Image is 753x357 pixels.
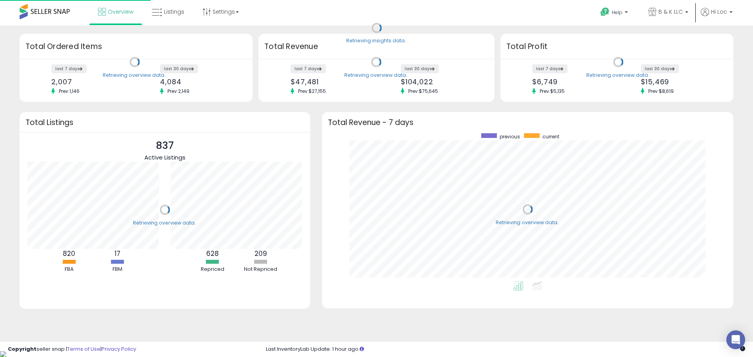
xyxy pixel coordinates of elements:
div: Last InventoryLab Update: 1 hour ago. [266,346,745,353]
a: Help [594,1,636,25]
div: Retrieving overview data.. [496,219,560,226]
div: Retrieving overview data.. [133,219,197,227]
a: Privacy Policy [102,345,136,353]
span: Hi Loc [711,8,727,16]
a: Hi Loc [701,8,733,25]
strong: Copyright [8,345,36,353]
i: Get Help [600,7,610,17]
span: B & K LLC [658,8,683,16]
span: Help [612,9,622,16]
div: Retrieving overview data.. [586,72,650,79]
div: Retrieving overview data.. [344,72,408,79]
div: Open Intercom Messenger [726,330,745,349]
div: Retrieving overview data.. [103,72,167,79]
div: seller snap | | [8,346,136,353]
i: Click here to read more about un-synced listings. [360,346,364,352]
span: Overview [108,8,133,16]
span: Listings [164,8,184,16]
a: Terms of Use [67,345,100,353]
